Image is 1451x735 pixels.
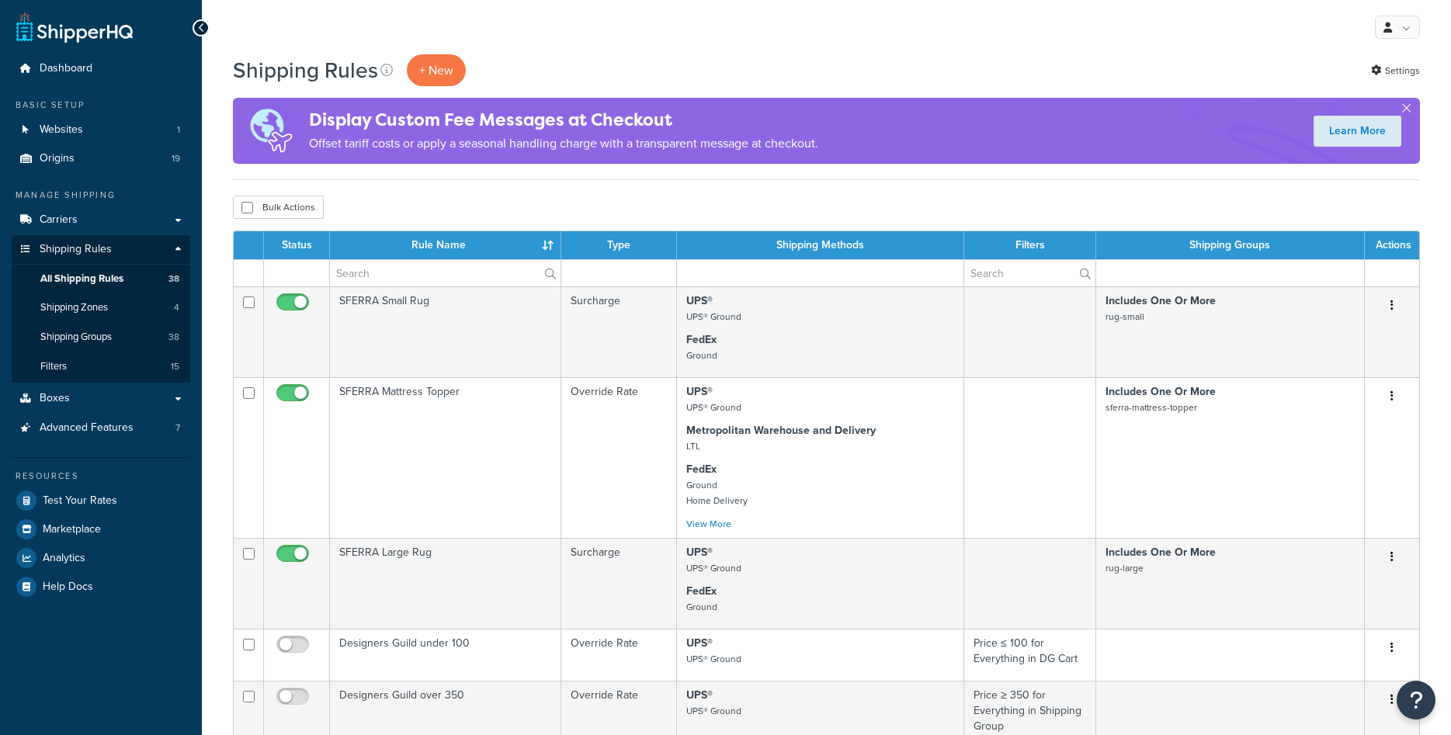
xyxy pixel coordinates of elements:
[686,635,713,651] strong: UPS®
[12,99,190,112] div: Basic Setup
[330,231,561,259] th: Rule Name : activate to sort column ascending
[175,421,180,435] span: 7
[12,116,190,144] a: Websites 1
[12,293,190,322] a: Shipping Zones 4
[12,544,190,572] a: Analytics
[172,152,180,165] span: 19
[309,107,818,133] h4: Display Custom Fee Messages at Checkout
[686,583,717,599] strong: FedEx
[177,123,180,137] span: 1
[964,629,1096,681] td: Price ≤ 100 for Everything in DG Cart
[686,461,717,477] strong: FedEx
[1106,293,1216,309] strong: Includes One Or More
[40,360,67,373] span: Filters
[12,144,190,173] a: Origins 19
[40,272,123,286] span: All Shipping Rules
[12,470,190,483] div: Resources
[12,487,190,515] a: Test Your Rates
[1106,561,1144,575] small: rug-large
[686,478,748,508] small: Ground Home Delivery
[561,538,676,629] td: Surcharge
[40,421,134,435] span: Advanced Features
[686,331,717,348] strong: FedEx
[12,54,190,83] a: Dashboard
[12,265,190,293] li: All Shipping Rules
[686,687,713,703] strong: UPS®
[964,231,1096,259] th: Filters
[12,414,190,442] li: Advanced Features
[686,348,717,362] small: Ground
[233,55,378,85] h1: Shipping Rules
[40,123,83,137] span: Websites
[561,377,676,538] td: Override Rate
[12,144,190,173] li: Origins
[40,392,70,405] span: Boxes
[12,323,190,352] li: Shipping Groups
[168,331,179,344] span: 38
[233,98,309,164] img: duties-banner-06bc72dcb5fe05cb3f9472aba00be2ae8eb53ab6f0d8bb03d382ba314ac3c341.png
[1371,60,1420,81] a: Settings
[12,414,190,442] a: Advanced Features 7
[40,331,112,344] span: Shipping Groups
[174,301,179,314] span: 4
[40,62,92,75] span: Dashboard
[12,384,190,413] li: Boxes
[1397,681,1435,719] button: Open Resource Center
[686,400,741,414] small: UPS® Ground
[686,652,741,666] small: UPS® Ground
[686,561,741,575] small: UPS® Ground
[686,517,731,531] a: View More
[330,538,561,629] td: SFERRA Large Rug
[40,243,112,256] span: Shipping Rules
[12,189,190,202] div: Manage Shipping
[1106,383,1216,400] strong: Includes One Or More
[12,515,190,543] a: Marketplace
[43,494,117,508] span: Test Your Rates
[12,352,190,381] a: Filters 15
[1314,116,1401,147] a: Learn More
[686,439,700,453] small: LTL
[12,265,190,293] a: All Shipping Rules 38
[40,301,108,314] span: Shipping Zones
[1106,544,1216,560] strong: Includes One Or More
[12,116,190,144] li: Websites
[40,152,75,165] span: Origins
[12,235,190,264] a: Shipping Rules
[309,133,818,154] p: Offset tariff costs or apply a seasonal handling charge with a transparent message at checkout.
[40,213,78,227] span: Carriers
[43,523,101,536] span: Marketplace
[12,206,190,234] a: Carriers
[1096,231,1365,259] th: Shipping Groups
[330,377,561,538] td: SFERRA Mattress Topper
[686,600,717,614] small: Ground
[561,231,676,259] th: Type
[12,573,190,601] li: Help Docs
[12,323,190,352] a: Shipping Groups 38
[16,12,133,43] a: ShipperHQ Home
[168,272,179,286] span: 38
[1106,310,1144,324] small: rug-small
[686,544,713,560] strong: UPS®
[12,293,190,322] li: Shipping Zones
[330,286,561,377] td: SFERRA Small Rug
[233,196,324,219] button: Bulk Actions
[43,581,93,594] span: Help Docs
[1365,231,1419,259] th: Actions
[686,293,713,309] strong: UPS®
[677,231,965,259] th: Shipping Methods
[1106,400,1197,414] small: sferra-mattress-topper
[561,286,676,377] td: Surcharge
[686,383,713,400] strong: UPS®
[12,352,190,381] li: Filters
[964,260,1095,286] input: Search
[330,629,561,681] td: Designers Guild under 100
[686,704,741,718] small: UPS® Ground
[171,360,179,373] span: 15
[330,260,561,286] input: Search
[561,629,676,681] td: Override Rate
[12,235,190,383] li: Shipping Rules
